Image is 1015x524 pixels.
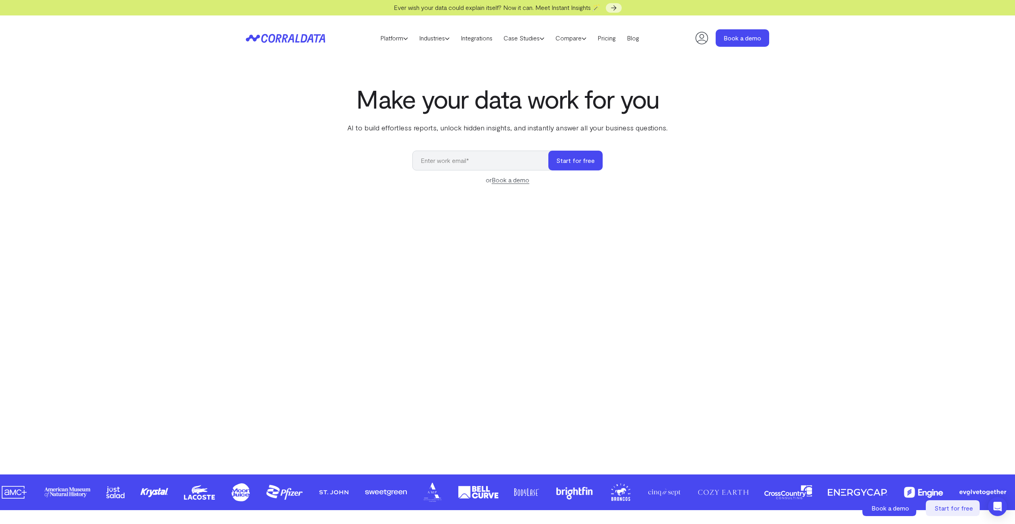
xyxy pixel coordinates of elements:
a: Start for free [926,500,981,516]
div: or [412,175,603,185]
p: AI to build effortless reports, unlock hidden insights, and instantly answer all your business qu... [346,122,669,133]
a: Platform [375,32,414,44]
a: Blog [621,32,645,44]
a: Book a demo [862,500,918,516]
a: Integrations [455,32,498,44]
a: Compare [550,32,592,44]
input: Enter work email* [412,151,556,170]
div: Open Intercom Messenger [988,497,1007,516]
span: Start for free [935,504,973,512]
span: Book a demo [871,504,909,512]
a: Pricing [592,32,621,44]
button: Start for free [548,151,603,170]
a: Industries [414,32,455,44]
a: Book a demo [716,29,769,47]
a: Case Studies [498,32,550,44]
h1: Make your data work for you [346,84,669,113]
a: Book a demo [492,176,529,184]
span: Ever wish your data could explain itself? Now it can. Meet Instant Insights 🪄 [394,4,600,11]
